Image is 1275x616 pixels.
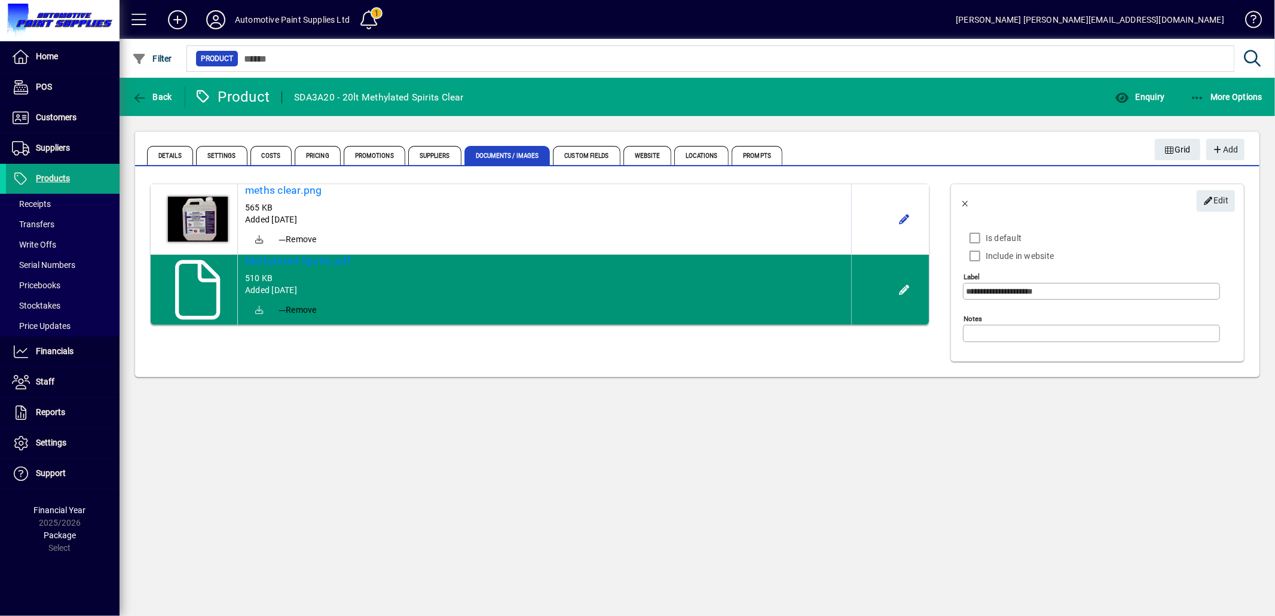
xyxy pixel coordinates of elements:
span: Write Offs [12,240,56,249]
button: Enquiry [1112,86,1167,108]
button: Grid [1155,139,1201,160]
a: Staff [6,367,120,397]
a: Transfers [6,214,120,234]
a: Customers [6,103,120,133]
span: Prompts [732,146,782,165]
span: Transfers [12,219,54,229]
span: Promotions [344,146,405,165]
div: [PERSON_NAME] [PERSON_NAME][EMAIL_ADDRESS][DOMAIN_NAME] [956,10,1224,29]
button: Add [158,9,197,31]
button: Add [1206,139,1245,160]
span: Financials [36,346,74,356]
span: Remove [279,304,317,316]
span: Website [623,146,672,165]
span: More Options [1190,92,1263,102]
span: Staff [36,377,54,386]
span: Reports [36,407,65,417]
span: Pricebooks [12,280,60,290]
button: Back [129,86,175,108]
a: Financials [6,337,120,367]
div: Product [194,87,270,106]
span: Edit [1203,191,1229,211]
span: Package [44,530,76,540]
span: Product [201,53,233,65]
span: Price Updates [12,321,71,331]
span: Customers [36,112,77,122]
a: meths clear.png [245,184,844,197]
span: Back [132,92,172,102]
span: POS [36,82,52,92]
span: Locations [674,146,729,165]
span: Pricing [295,146,341,165]
a: Price Updates [6,316,120,336]
span: Costs [250,146,292,165]
app-page-header-button: Back [120,86,185,108]
a: Pricebooks [6,275,120,295]
div: Added [DATE] [245,284,844,296]
button: Remove [274,299,322,321]
button: Edit [1197,190,1235,212]
button: Remove [274,228,322,250]
a: Receipts [6,194,120,214]
a: Suppliers [6,133,120,163]
span: Products [36,173,70,183]
mat-label: Label [964,273,980,281]
div: 510 KB [245,272,844,284]
span: Suppliers [36,143,70,153]
span: Home [36,51,58,61]
a: Support [6,459,120,489]
a: Home [6,42,120,72]
span: Settings [36,438,66,447]
button: Profile [197,9,235,31]
a: Write Offs [6,234,120,255]
button: Filter [129,48,175,69]
div: 565 KB [245,202,844,214]
span: Receipts [12,199,51,209]
a: Stocktakes [6,295,120,316]
span: Grid [1164,140,1191,160]
a: Download [245,296,274,325]
a: Download [245,225,274,254]
span: Enquiry [1115,92,1164,102]
button: Edit [895,210,914,229]
span: Financial Year [34,505,86,515]
div: SDA3A20 - 20lt Methylated Spirits Clear [294,88,463,107]
span: Remove [279,233,317,245]
mat-label: Notes [964,315,982,323]
span: Serial Numbers [12,260,75,270]
a: Methylated Spirits.pdf [245,255,844,267]
span: Support [36,468,66,478]
span: Custom Fields [553,146,620,165]
span: Documents / Images [464,146,551,165]
span: Suppliers [408,146,461,165]
a: Serial Numbers [6,255,120,275]
span: Filter [132,54,172,63]
a: Knowledge Base [1236,2,1260,41]
a: Reports [6,398,120,428]
a: POS [6,72,120,102]
span: Add [1212,140,1238,160]
button: More Options [1187,86,1266,108]
button: Back [951,187,980,215]
span: Settings [196,146,247,165]
div: Automotive Paint Supplies Ltd [235,10,350,29]
a: Settings [6,428,120,458]
span: Stocktakes [12,301,60,310]
div: Added [DATE] [245,214,844,225]
button: Edit [895,280,914,300]
span: Details [147,146,193,165]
